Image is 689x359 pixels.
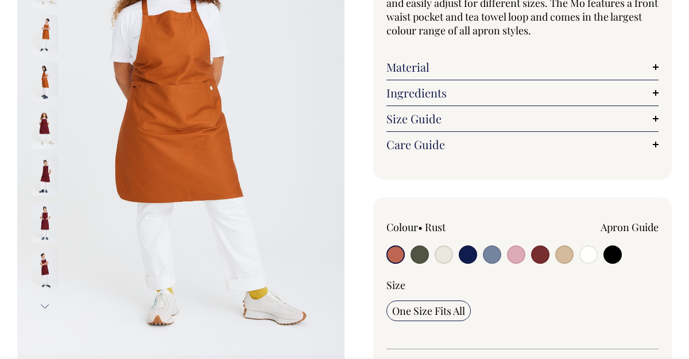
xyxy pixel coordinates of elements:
[386,112,659,126] a: Size Guide
[601,220,659,234] a: Apron Guide
[386,220,496,234] div: Colour
[418,220,423,234] span: •
[32,15,58,55] img: rust
[386,86,659,100] a: Ingredients
[392,304,465,318] span: One Size Fits All
[32,156,58,196] img: burgundy
[32,250,58,290] img: burgundy
[386,278,659,292] div: Size
[36,294,53,319] button: Next
[425,220,446,234] label: Rust
[386,60,659,74] a: Material
[32,203,58,243] img: burgundy
[386,301,471,321] input: One Size Fits All
[386,138,659,151] a: Care Guide
[32,62,58,102] img: rust
[32,109,58,149] img: burgundy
